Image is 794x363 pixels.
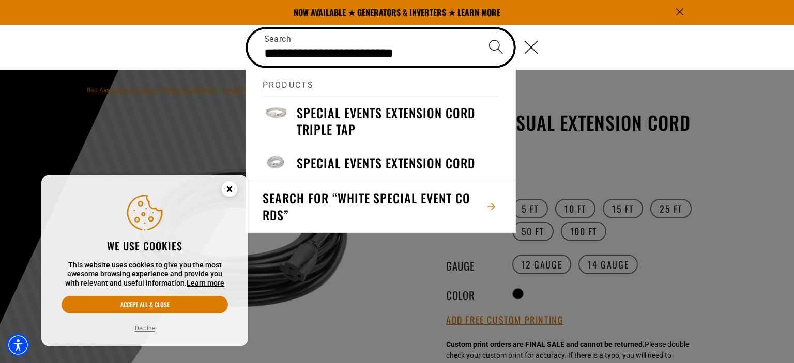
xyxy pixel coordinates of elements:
h2: Products [263,68,499,97]
h3: Special Events Extension Cord [297,155,475,171]
a: This website uses cookies to give you the most awesome browsing experience and provide you with r... [187,279,224,287]
img: white [263,105,288,122]
div: Accessibility Menu [7,334,29,356]
button: Decline [132,323,158,334]
h3: Special Events Extension Cord Triple Tap [297,105,499,137]
aside: Cookie Consent [41,175,248,347]
button: Close [515,29,547,65]
button: Search [478,29,514,65]
button: Accept all & close [62,296,228,313]
p: This website uses cookies to give you the most awesome browsing experience and provide you with r... [62,261,228,288]
a: Special Events Extension Cord Triple Tap [246,97,515,145]
a: Special Events Extension Cord [246,146,515,181]
h2: We use cookies [62,239,228,252]
button: Search for “white special event cords” [246,181,515,232]
button: Close this option [211,175,248,207]
img: white [263,154,288,172]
